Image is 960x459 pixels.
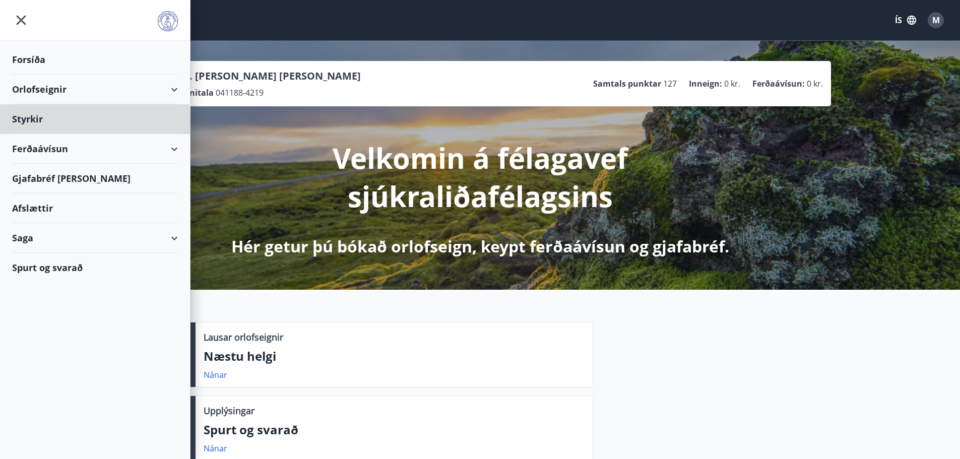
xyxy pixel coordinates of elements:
[204,369,227,380] a: Nánar
[12,193,178,223] div: Afslættir
[12,164,178,193] div: Gjafabréf [PERSON_NAME]
[12,75,178,104] div: Orlofseignir
[752,78,805,89] p: Ferðaávísun :
[924,8,948,32] button: M
[12,104,178,134] div: Styrkir
[158,11,178,31] img: union_logo
[174,69,361,83] p: Ma. [PERSON_NAME] [PERSON_NAME]
[204,348,585,365] p: Næstu helgi
[689,78,722,89] p: Inneign :
[12,45,178,75] div: Forsíða
[204,404,254,417] p: Upplýsingar
[214,139,746,215] p: Velkomin á félagavef sjúkraliðafélagsins
[174,87,214,98] p: Kennitala
[593,78,661,89] p: Samtals punktar
[724,78,740,89] span: 0 kr.
[12,134,178,164] div: Ferðaávísun
[889,11,922,29] button: ÍS
[663,78,677,89] span: 127
[204,443,227,454] a: Nánar
[204,331,283,344] p: Lausar orlofseignir
[12,223,178,253] div: Saga
[807,78,823,89] span: 0 kr.
[204,421,585,438] p: Spurt og svarað
[231,235,729,257] p: Hér getur þú bókað orlofseign, keypt ferðaávísun og gjafabréf.
[216,87,264,98] span: 041188-4219
[12,11,30,29] button: menu
[932,15,940,26] span: M
[12,253,178,282] div: Spurt og svarað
